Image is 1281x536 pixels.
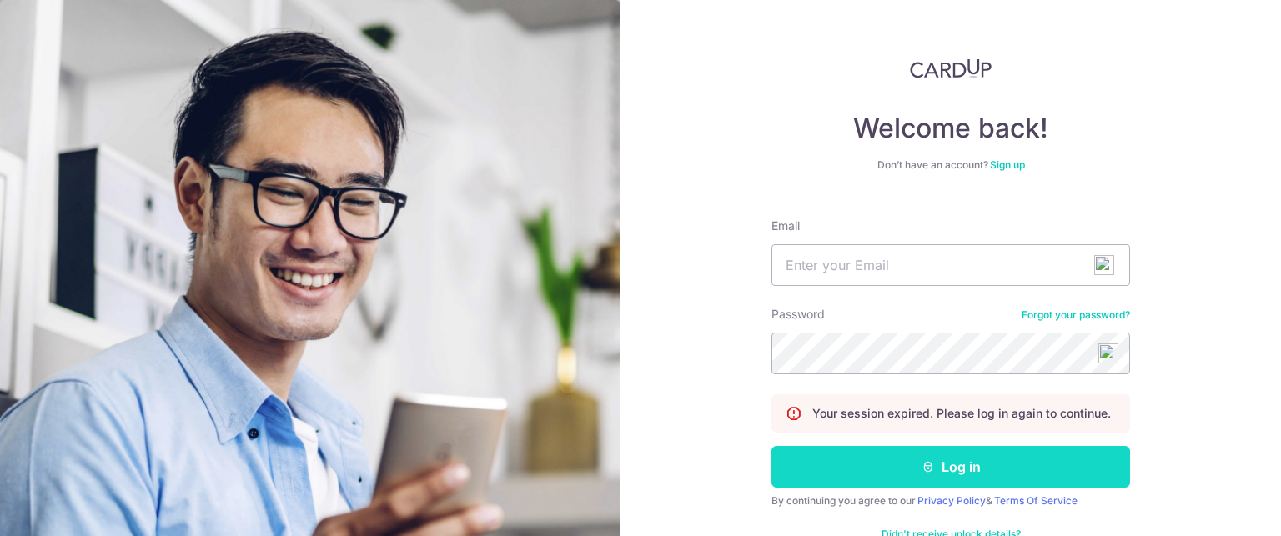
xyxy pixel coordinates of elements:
[812,405,1111,422] p: Your session expired. Please log in again to continue.
[771,244,1130,286] input: Enter your Email
[771,306,825,323] label: Password
[771,494,1130,508] div: By continuing you agree to our &
[1094,255,1114,275] img: npw-badge-icon-locked.svg
[1098,343,1118,363] img: npw-badge-icon-locked.svg
[917,494,986,507] a: Privacy Policy
[771,158,1130,172] div: Don’t have an account?
[910,58,992,78] img: CardUp Logo
[994,494,1078,507] a: Terms Of Service
[771,112,1130,145] h4: Welcome back!
[771,446,1130,488] button: Log in
[990,158,1025,171] a: Sign up
[1022,308,1130,322] a: Forgot your password?
[771,218,800,234] label: Email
